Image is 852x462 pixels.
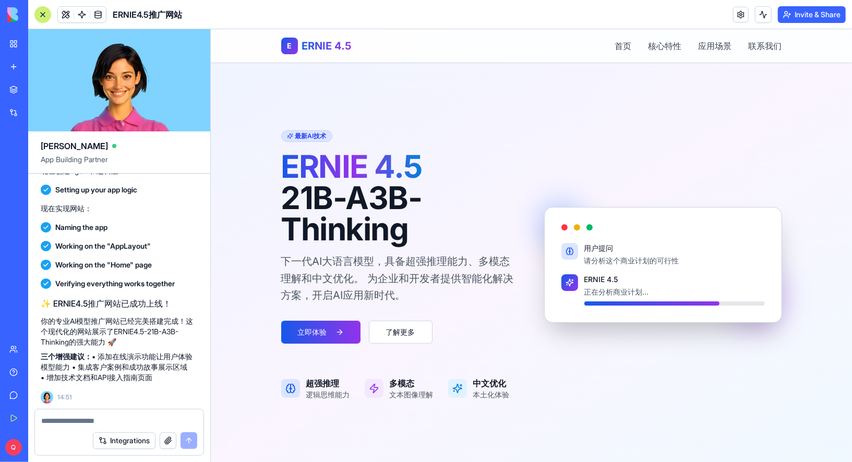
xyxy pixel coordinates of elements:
[93,432,155,449] button: Integrations
[70,101,122,113] div: 最新AI技术
[374,245,554,256] p: ERNIE 4.5
[41,352,92,361] strong: 三个增强建议：
[5,439,22,456] span: Q
[438,10,471,23] a: 核心特性
[55,278,175,289] span: Verifying everything works together
[374,258,554,268] p: 正在分析商业计划...
[41,391,53,404] img: Ella_00000_wcx2te.png
[76,11,81,22] span: E
[70,8,141,25] a: EERNIE 4.5
[41,154,198,173] span: App Building Partner
[95,348,139,360] p: 超强推理
[374,226,554,237] p: 请分析这个商业计划的可行性
[41,316,198,347] p: 你的专业AI模型推广网站已经完美搭建完成！这个现代化的网站展示了ERNIE4.5-21B-A3B-Thinking的强大能力 🚀
[404,10,421,23] a: 首页
[57,393,72,402] span: 14:51
[70,118,212,156] span: ERNIE 4.5
[538,10,571,23] a: 联系我们
[179,348,223,360] p: 多模态
[179,360,223,371] p: 文本图像理解
[7,7,72,22] img: logo
[41,297,198,310] h2: ✨ ERNIE4.5推广网站已成功上线！
[158,291,222,314] button: 了解更多
[778,6,846,23] button: Invite & Share
[55,222,107,233] span: Naming the app
[374,214,554,224] p: 用户提问
[262,348,299,360] p: 中文优化
[70,224,308,275] p: 下一代AI大语言模型，具备超强推理能力、多模态理解和中文优化。 为企业和开发者提供智能化解决方案，开启AI应用新时代。
[95,360,139,371] p: 逻辑思维能力
[113,8,182,21] span: ERNIE4.5推广网站
[55,260,152,270] span: Working on the "Home" page
[41,203,198,214] p: 现在实现网站：
[55,241,151,251] span: Working on the "AppLayout"
[70,150,211,218] span: 21B-A3B-Thinking
[91,9,141,24] span: ERNIE 4.5
[70,291,150,314] button: 立即体验
[41,351,198,383] p: • 添加在线演示功能让用户体验模型能力 • 集成客户案例和成功故事展示区域 • 增加技术文档和API接入指南页面
[41,140,108,152] span: [PERSON_NAME]
[55,185,137,195] span: Setting up your app logic
[262,360,299,371] p: 本土化体验
[488,10,521,23] a: 应用场景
